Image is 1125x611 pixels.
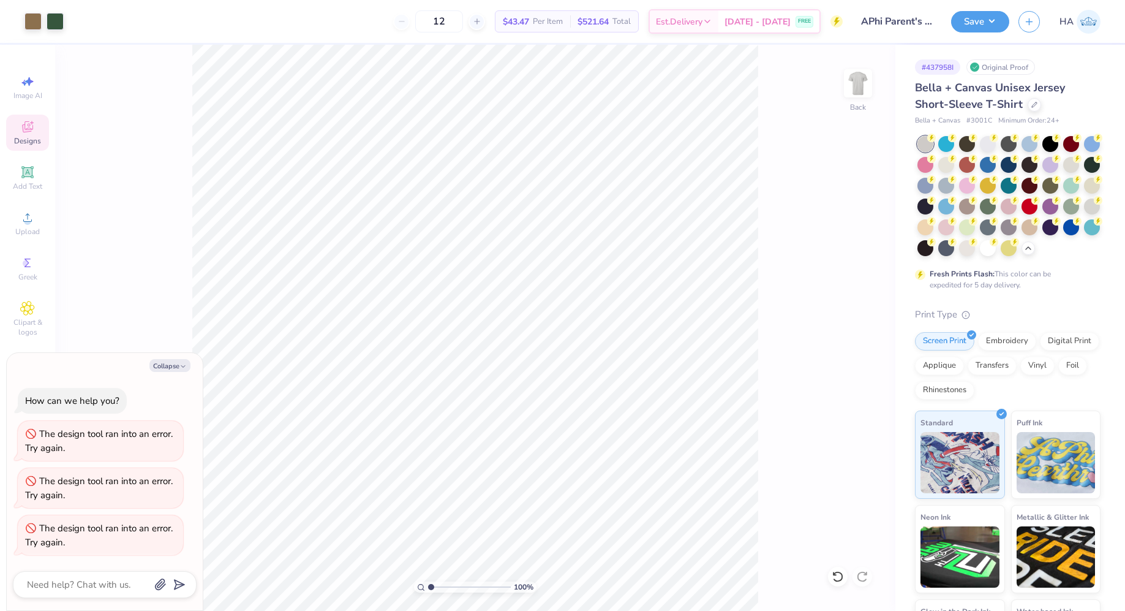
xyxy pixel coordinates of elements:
img: Standard [920,432,999,493]
span: Neon Ink [920,510,950,523]
strong: Fresh Prints Flash: [930,269,995,279]
img: Harshit Agarwal [1077,10,1101,34]
span: $521.64 [578,15,609,28]
div: Foil [1058,357,1087,375]
span: Upload [15,227,40,237]
span: FREE [798,17,811,26]
div: Vinyl [1020,357,1055,375]
img: Metallic & Glitter Ink [1017,526,1096,588]
span: Puff Ink [1017,416,1042,429]
img: Back [846,71,870,96]
div: Transfers [968,357,1017,375]
img: Puff Ink [1017,432,1096,493]
span: Metallic & Glitter Ink [1017,510,1089,523]
span: Standard [920,416,953,429]
span: Image AI [13,91,42,101]
div: This color can be expedited for 5 day delivery. [930,268,1080,290]
div: Screen Print [915,332,974,351]
div: How can we help you? [25,395,119,407]
div: # 437958I [915,59,960,75]
div: Print Type [915,308,1101,322]
div: The design tool ran into an error. Try again. [25,428,173,454]
input: Untitled Design [852,9,942,34]
span: [DATE] - [DATE] [724,15,791,28]
div: The design tool ran into an error. Try again. [25,475,173,501]
button: Collapse [149,359,190,372]
a: HA [1059,10,1101,34]
div: The design tool ran into an error. Try again. [25,522,173,548]
div: Original Proof [966,59,1035,75]
span: Minimum Order: 24 + [998,116,1059,126]
span: Total [612,15,631,28]
img: Neon Ink [920,526,999,588]
span: Per Item [533,15,563,28]
div: Digital Print [1040,332,1099,351]
span: Add Text [13,181,42,191]
span: # 3001C [966,116,992,126]
input: – – [415,10,463,32]
div: Rhinestones [915,381,974,400]
span: Bella + Canvas Unisex Jersey Short-Sleeve T-Shirt [915,80,1065,112]
span: Greek [18,272,37,282]
span: $43.47 [503,15,529,28]
button: Save [951,11,1009,32]
div: Back [850,102,866,113]
span: Clipart & logos [6,317,49,337]
div: Applique [915,357,964,375]
span: Est. Delivery [656,15,702,28]
span: 100 % [514,582,533,593]
span: Bella + Canvas [915,116,960,126]
div: Embroidery [978,332,1036,351]
span: Designs [14,136,41,146]
span: HA [1059,15,1074,29]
